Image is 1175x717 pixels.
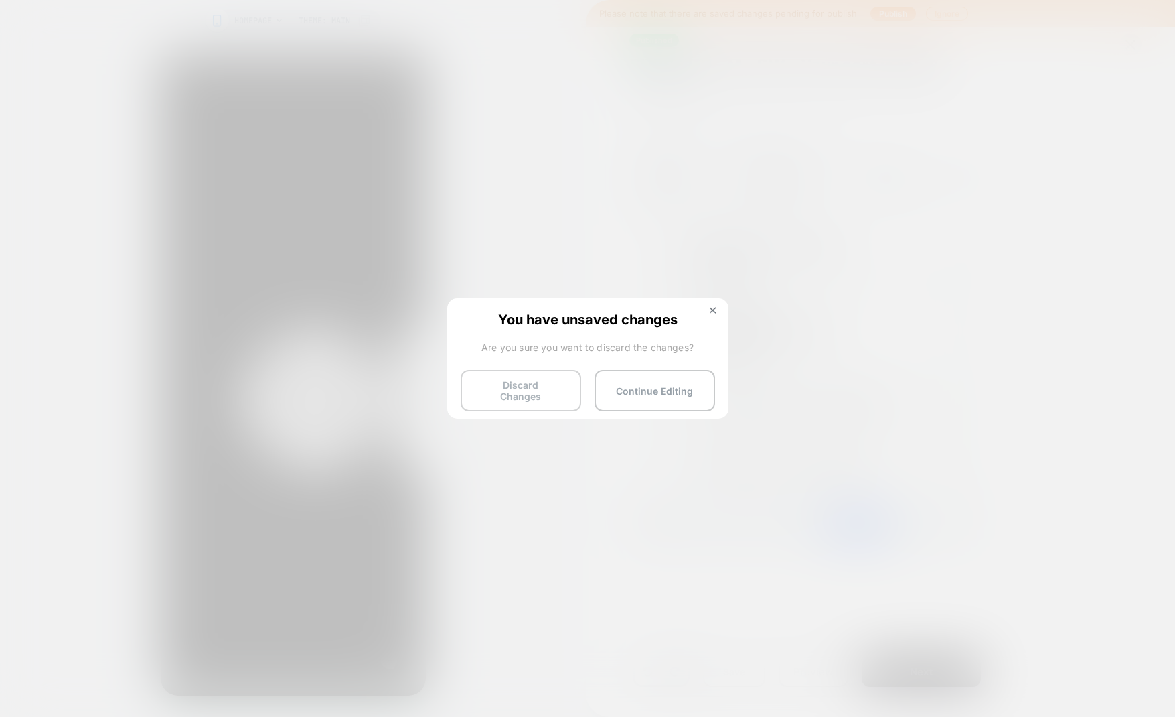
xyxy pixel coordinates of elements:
img: close [710,307,716,314]
button: Discard Changes [461,370,581,411]
span: Are you sure you want to discard the changes? [461,342,715,353]
span: You have unsaved changes [461,312,715,325]
button: Continue Editing [595,370,715,411]
button: Gorgias live chat [7,5,40,38]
